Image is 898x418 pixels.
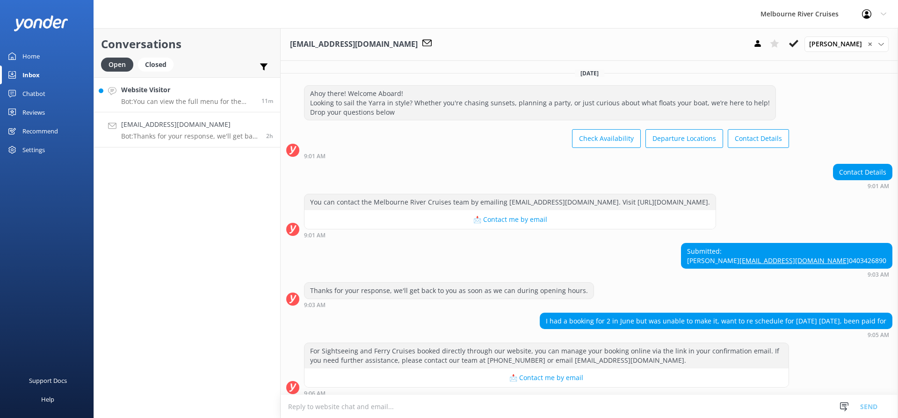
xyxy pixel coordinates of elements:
button: Departure Locations [645,129,723,148]
button: 📩 Contact me by email [304,210,716,229]
div: Chatbot [22,84,45,103]
span: [DATE] [575,69,604,77]
div: For Sightseeing and Ferry Cruises booked directly through our website, you can manage your bookin... [304,343,789,368]
strong: 9:01 AM [868,183,889,189]
div: 09:03am 13-Aug-2025 (UTC +10:00) Australia/Sydney [304,301,594,308]
strong: 9:06 AM [304,391,326,396]
a: Website VisitorBot:You can view the full menu for the Spirit of Melbourne Lunch Cruise, which inc... [94,77,280,112]
strong: 9:01 AM [304,154,326,159]
a: [EMAIL_ADDRESS][DOMAIN_NAME] [739,256,849,265]
div: Submitted: [PERSON_NAME] 0403426890 [681,243,892,268]
img: yonder-white-logo.png [14,15,68,31]
div: Open [101,58,133,72]
h4: [EMAIL_ADDRESS][DOMAIN_NAME] [121,119,259,130]
div: Assign User [804,37,889,51]
a: [EMAIL_ADDRESS][DOMAIN_NAME]Bot:Thanks for your response, we'll get back to you as soon as we can... [94,112,280,147]
div: Ahoy there! Welcome Aboard! Looking to sail the Yarra in style? Whether you're chasing sunsets, p... [304,86,775,120]
div: You can contact the Melbourne River Cruises team by emailing [EMAIL_ADDRESS][DOMAIN_NAME]. Visit ... [304,194,716,210]
div: Contact Details [833,164,892,180]
div: Recommend [22,122,58,140]
span: 11:27am 13-Aug-2025 (UTC +10:00) Australia/Sydney [261,97,273,105]
div: I had a booking for 2 in June but was unable to make it, want to re schedule for [DATE] [DATE], b... [540,313,892,329]
div: Settings [22,140,45,159]
div: Closed [138,58,174,72]
p: Bot: You can view the full menu for the Spirit of Melbourne Lunch Cruise, which includes gluten-f... [121,97,254,106]
div: Help [41,390,54,409]
div: Thanks for your response, we'll get back to you as soon as we can during opening hours. [304,283,594,299]
a: Open [101,59,138,69]
button: Check Availability [572,129,641,148]
div: Reviews [22,103,45,122]
button: Contact Details [728,129,789,148]
h3: [EMAIL_ADDRESS][DOMAIN_NAME] [290,38,418,51]
strong: 9:03 AM [868,272,889,278]
a: Closed [138,59,178,69]
div: 09:01am 13-Aug-2025 (UTC +10:00) Australia/Sydney [833,183,892,189]
div: Support Docs [29,371,67,390]
span: 09:18am 13-Aug-2025 (UTC +10:00) Australia/Sydney [266,132,273,140]
h2: Conversations [101,35,273,53]
p: Bot: Thanks for your response, we'll get back to you as soon as we can during opening hours. [121,132,259,140]
strong: 9:05 AM [868,332,889,338]
span: [PERSON_NAME] [809,39,868,49]
div: Inbox [22,66,40,84]
div: 09:05am 13-Aug-2025 (UTC +10:00) Australia/Sydney [540,331,892,338]
span: ✕ [868,40,872,49]
div: 09:03am 13-Aug-2025 (UTC +10:00) Australia/Sydney [681,271,892,278]
div: 09:01am 13-Aug-2025 (UTC +10:00) Australia/Sydney [304,232,716,238]
h4: Website Visitor [121,85,254,95]
button: 📩 Contact me by email [304,368,789,387]
div: 09:06am 13-Aug-2025 (UTC +10:00) Australia/Sydney [304,390,789,396]
div: Home [22,47,40,66]
div: 09:01am 13-Aug-2025 (UTC +10:00) Australia/Sydney [304,153,789,159]
strong: 9:01 AM [304,233,326,238]
strong: 9:03 AM [304,302,326,308]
